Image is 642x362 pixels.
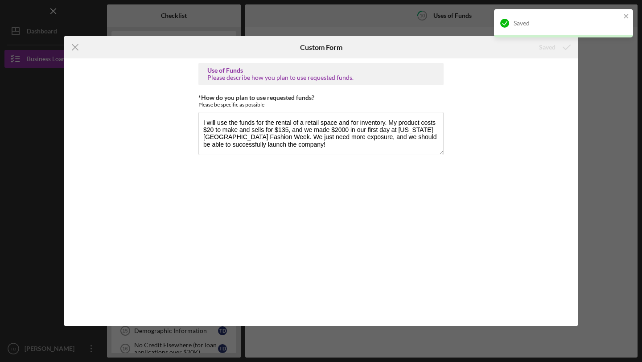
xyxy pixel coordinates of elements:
button: Saved [530,38,578,56]
div: Please describe how you plan to use requested funds. [207,74,435,81]
div: Use of Funds [207,67,435,74]
div: Saved [539,38,556,56]
button: close [623,12,630,21]
div: Saved [514,20,621,27]
textarea: I will use the funds for the rental of a retail space and for inventory. My product costs $20 to ... [198,112,444,155]
h6: Custom Form [300,43,342,51]
div: Please be specific as possible [198,101,444,108]
label: *How do you plan to use requested funds? [198,94,314,101]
